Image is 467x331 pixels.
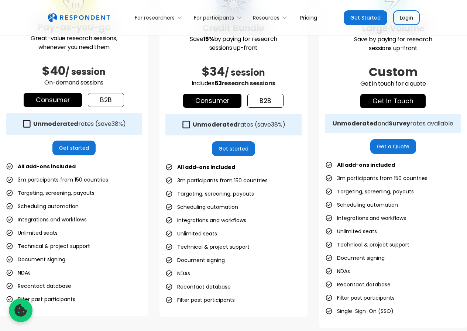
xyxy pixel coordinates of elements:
p: Includes [165,79,301,88]
li: NDAs [6,268,31,278]
div: rates (save ) [33,120,126,128]
li: Scheduling automation [6,201,79,211]
div: Resources [249,9,294,26]
div: For researchers [131,9,189,26]
li: Recontact database [165,282,231,292]
li: Recontact database [325,279,391,290]
span: 63 [214,79,222,87]
div: For participants [194,14,234,21]
li: Targeting, screening, payouts [6,188,95,198]
p: Save by paying for research sessions up-front [325,35,461,53]
a: home [48,13,110,23]
li: Single-Sign-On (SSO) [325,306,394,316]
div: rates (save ) [193,121,285,128]
strong: 15% [203,35,214,43]
li: Document signing [165,255,225,265]
li: Unlimited seats [6,228,58,238]
li: Recontact database [6,281,71,291]
a: Consumer [183,94,241,108]
a: Pricing [294,9,323,26]
li: Scheduling automation [325,200,398,210]
li: Unlimited seats [325,226,377,237]
div: For researchers [135,14,175,21]
strong: All add-ons included [337,161,395,169]
li: 3m participants from 150 countries [6,175,108,185]
div: Resources [253,14,279,21]
img: Untitled UI logotext [48,13,110,23]
li: Filter past participants [6,294,75,304]
a: Get Started [344,10,387,25]
p: Save by paying for research sessions up-front [165,35,301,52]
li: Document signing [6,254,65,265]
strong: Unmoderated [333,119,378,128]
a: Get a Quote [370,139,416,154]
a: Get started [212,141,255,156]
p: On-demand sessions [6,78,142,87]
p: Get in touch for a quote [325,79,461,88]
div: For participants [189,9,248,26]
li: Integrations and workflows [165,215,246,225]
strong: All add-ons included [177,163,235,171]
span: 38% [111,120,123,128]
li: Technical & project support [165,242,250,252]
a: get in touch [360,94,426,108]
li: Filter past participants [325,293,395,303]
li: NDAs [165,268,190,279]
strong: Unmoderated [33,120,78,128]
li: Document signing [325,253,385,263]
a: Consumer [24,93,82,107]
a: b2b [247,94,284,108]
li: Technical & project support [6,241,90,251]
span: Custom [369,63,418,80]
li: 3m participants from 150 countries [165,175,268,186]
span: $34 [202,63,225,80]
li: Technical & project support [325,239,409,250]
p: Great-value research sessions, whenever you need them [6,34,142,52]
span: / session [65,66,106,78]
li: Targeting, screening, payouts [165,189,254,199]
li: Scheduling automation [165,202,238,212]
strong: Unmoderated [193,120,238,129]
li: Targeting, screening, payouts [325,186,414,197]
li: NDAs [325,266,350,276]
li: Integrations and workflows [6,214,87,225]
span: 38% [271,120,282,129]
a: Login [393,10,420,25]
li: Unlimited seats [165,228,217,239]
span: research sessions [222,79,275,87]
a: b2b [88,93,124,107]
li: 3m participants from 150 countries [325,173,427,183]
div: and rates available [333,120,453,127]
li: Filter past participants [165,295,235,305]
a: Get started [52,141,96,155]
span: / session [225,66,265,79]
span: $40 [42,62,65,79]
strong: All add-ons included [18,163,76,170]
li: Integrations and workflows [325,213,406,223]
strong: Survey [389,119,410,128]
